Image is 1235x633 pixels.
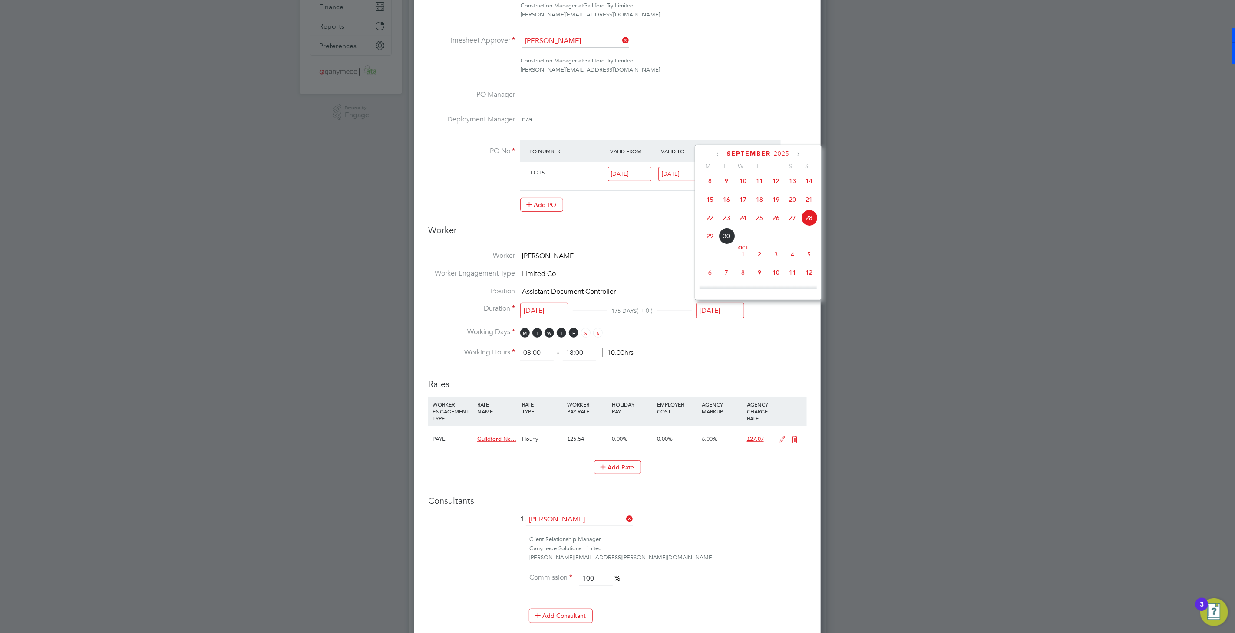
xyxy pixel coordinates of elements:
span: M [700,162,716,170]
span: 10 [768,264,784,281]
span: 8 [702,173,718,189]
span: 1 [735,246,751,262]
span: 19 [768,191,784,208]
button: Add Rate [594,460,641,474]
label: Timesheet Approver [428,36,515,45]
span: 16 [751,283,768,299]
span: S [581,328,591,338]
input: Select one [608,167,652,181]
span: 8 [735,264,751,281]
span: 6.00% [702,435,717,443]
div: RATE NAME [475,397,520,419]
span: ‐ [555,348,561,357]
label: Position [428,287,515,296]
li: 1. [428,513,807,535]
span: T [716,162,733,170]
span: W [733,162,749,170]
span: Assistant Document Controller [522,287,616,296]
span: September [727,150,771,157]
span: 3 [768,246,784,262]
span: 12 [768,173,784,189]
span: T [749,162,766,170]
span: 9 [751,264,768,281]
span: 30 [718,228,735,244]
div: PO Number [527,143,608,159]
span: LOT6 [531,169,545,176]
input: Search for... [526,513,633,526]
span: 175 DAYS [611,307,637,315]
span: 16 [718,191,735,208]
span: S [782,162,799,170]
span: 4 [784,246,801,262]
span: % [614,574,620,583]
span: F [766,162,782,170]
div: Client Relationship Manager [529,535,807,544]
span: S [593,328,603,338]
span: 25 [751,210,768,226]
label: Commission [529,573,572,582]
span: n/a [522,115,532,124]
span: 11 [751,173,768,189]
h3: Worker [428,224,807,243]
span: Construction Manager at [521,2,583,9]
h3: Rates [428,370,807,390]
div: [PERSON_NAME][EMAIL_ADDRESS][PERSON_NAME][DOMAIN_NAME] [529,553,807,562]
div: Valid To [659,143,710,159]
span: 17 [735,191,751,208]
button: Add Consultant [529,609,593,623]
span: 19 [801,283,817,299]
span: 24 [735,210,751,226]
label: Duration [428,304,515,313]
span: [PERSON_NAME][EMAIL_ADDRESS][DOMAIN_NAME] [521,66,660,73]
span: 10.00hrs [602,348,634,357]
div: Ganymede Solutions Limited [529,544,807,553]
div: EMPLOYER COST [655,397,700,419]
div: Expiry [710,143,760,159]
input: Select one [520,303,568,319]
span: 14 [718,283,735,299]
span: T [557,328,566,338]
div: Valid From [608,143,659,159]
input: 08:00 [520,345,554,361]
span: 2 [751,246,768,262]
input: 17:00 [563,345,596,361]
div: RATE TYPE [520,397,565,419]
span: 29 [702,228,718,244]
label: Worker Engagement Type [428,269,515,278]
span: 13 [702,283,718,299]
span: Oct [735,246,751,250]
label: Worker [428,251,515,260]
span: Construction Manager at [521,57,583,64]
span: S [799,162,815,170]
label: PO Manager [428,90,515,99]
span: 2025 [774,150,789,157]
span: 7 [718,264,735,281]
div: AGENCY MARKUP [700,397,744,419]
span: T [532,328,542,338]
span: 28 [801,210,817,226]
label: Working Days [428,328,515,337]
span: Guildford Ne… [477,435,516,443]
input: Select one [658,167,702,181]
input: Select one [696,303,744,319]
div: £25.54 [565,426,610,452]
div: WORKER PAY RATE [565,397,610,419]
span: 27 [784,210,801,226]
span: 6 [702,264,718,281]
button: Add PO [520,198,563,212]
span: 18 [751,191,768,208]
span: M [520,328,530,338]
span: 26 [768,210,784,226]
span: Galliford Try Limited [583,57,634,64]
span: 0.00% [657,435,673,443]
span: 5 [801,246,817,262]
div: WORKER ENGAGEMENT TYPE [430,397,475,426]
div: PAYE [430,426,475,452]
span: [PERSON_NAME] [522,252,575,260]
span: 21 [801,191,817,208]
span: 9 [718,173,735,189]
span: 11 [784,264,801,281]
span: Galliford Try Limited [583,2,634,9]
span: 14 [801,173,817,189]
span: 20 [784,191,801,208]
